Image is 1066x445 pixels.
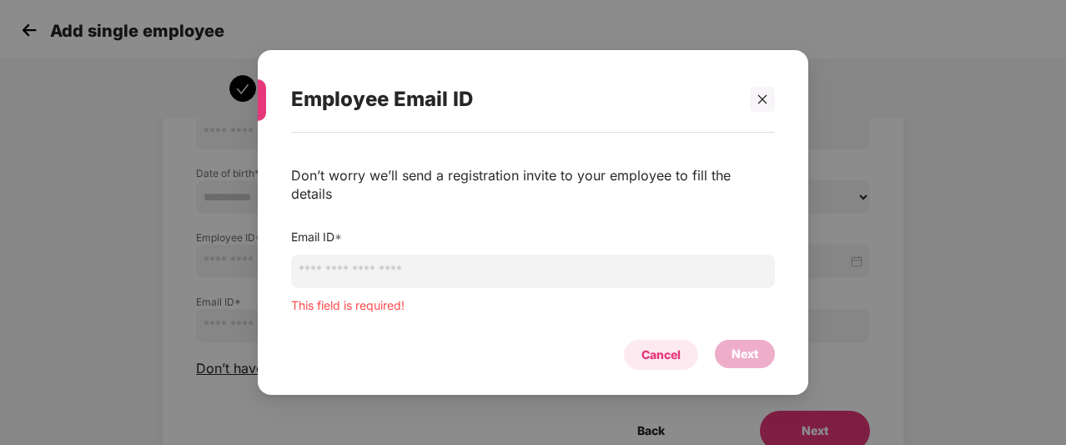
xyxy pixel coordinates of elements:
span: close [757,94,768,105]
label: Email ID [291,230,342,244]
div: Employee Email ID [291,67,735,132]
div: Don’t worry we’ll send a registration invite to your employee to fill the details [291,166,775,203]
span: This field is required! [291,298,405,312]
div: Next [732,345,758,363]
div: Cancel [641,346,681,364]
